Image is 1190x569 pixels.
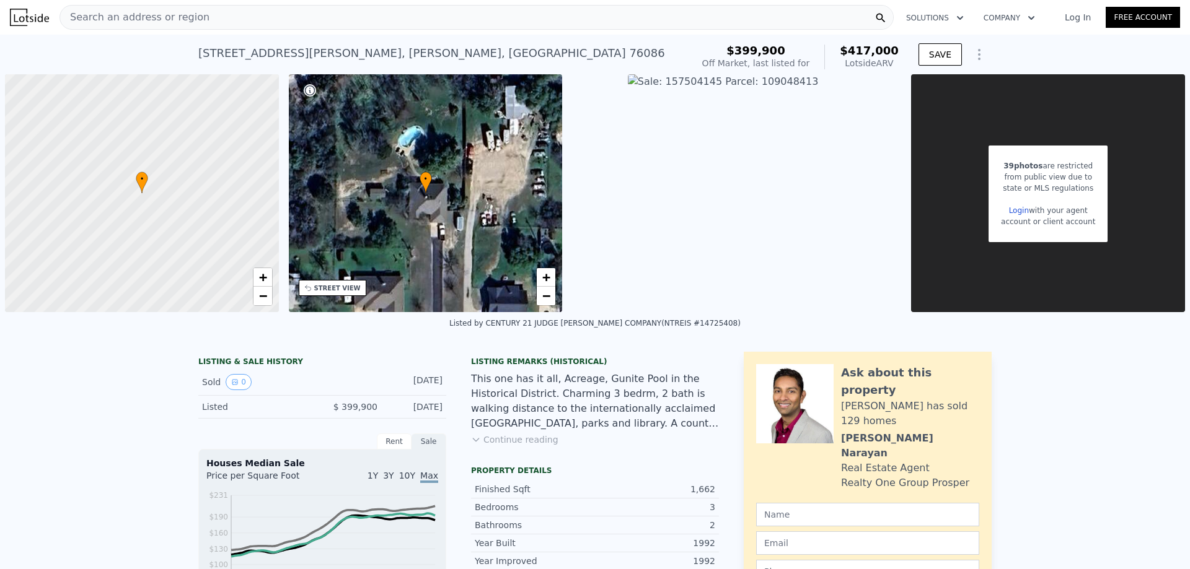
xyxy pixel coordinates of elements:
[1029,206,1088,215] span: with your agent
[420,173,432,185] span: •
[841,399,979,428] div: [PERSON_NAME] has sold 129 homes
[1001,216,1095,227] div: account or client account
[840,57,899,69] div: Lotside ARV
[475,483,595,495] div: Finished Sqft
[475,555,595,567] div: Year Improved
[1001,172,1095,183] div: from public view due to
[209,545,228,554] tspan: $130
[471,433,558,446] button: Continue reading
[1001,160,1095,172] div: are restricted
[314,284,361,293] div: STREET VIEW
[206,457,438,469] div: Houses Median Sale
[471,357,719,367] div: Listing Remarks (Historical)
[974,7,1045,29] button: Company
[333,402,377,412] span: $ 399,900
[368,471,378,480] span: 1Y
[420,471,438,483] span: Max
[202,374,312,390] div: Sold
[253,287,272,305] a: Zoom out
[198,45,665,62] div: [STREET_ADDRESS][PERSON_NAME] , [PERSON_NAME] , [GEOGRAPHIC_DATA] 76086
[595,501,715,513] div: 3
[475,537,595,549] div: Year Built
[537,287,555,305] a: Zoom out
[919,43,962,66] button: SAVE
[136,173,148,185] span: •
[1050,11,1106,24] a: Log In
[841,364,979,399] div: Ask about this property
[202,401,312,413] div: Listed
[209,513,228,521] tspan: $190
[1003,162,1042,170] span: 39 photos
[475,501,595,513] div: Bedrooms
[841,476,969,490] div: Realty One Group Prosper
[226,374,252,390] button: View historical data
[967,42,992,67] button: Show Options
[377,433,412,450] div: Rent
[537,268,555,287] a: Zoom in
[595,519,715,531] div: 2
[399,471,415,480] span: 10Y
[840,44,899,57] span: $417,000
[420,172,432,193] div: •
[471,371,719,431] div: This one has it all, Acreage, Gunite Pool in the Historical District. Charming 3 bedrm, 2 bath is...
[595,483,715,495] div: 1,662
[209,560,228,569] tspan: $100
[595,537,715,549] div: 1992
[756,503,979,526] input: Name
[449,319,741,328] div: Listed by CENTURY 21 JUDGE [PERSON_NAME] COMPANY (NTREIS #14725408)
[383,471,394,480] span: 3Y
[209,491,228,500] tspan: $231
[387,401,443,413] div: [DATE]
[756,531,979,555] input: Email
[471,466,719,476] div: Property details
[209,529,228,537] tspan: $160
[60,10,209,25] span: Search an address or region
[542,269,550,285] span: +
[702,57,810,69] div: Off Market, last listed for
[387,374,443,390] div: [DATE]
[896,7,974,29] button: Solutions
[1001,183,1095,194] div: state or MLS regulations
[841,461,930,476] div: Real Estate Agent
[628,74,902,312] img: Sale: 157504145 Parcel: 109048413
[198,357,446,369] div: LISTING & SALE HISTORY
[10,9,49,26] img: Lotside
[542,288,550,303] span: −
[412,433,446,450] div: Sale
[726,44,785,57] span: $399,900
[595,555,715,567] div: 1992
[475,519,595,531] div: Bathrooms
[253,268,272,287] a: Zoom in
[1106,7,1180,28] a: Free Account
[258,288,267,303] span: −
[136,172,148,193] div: •
[1009,206,1029,215] a: Login
[258,269,267,285] span: +
[206,469,322,489] div: Price per Square Foot
[841,431,979,461] div: [PERSON_NAME] Narayan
